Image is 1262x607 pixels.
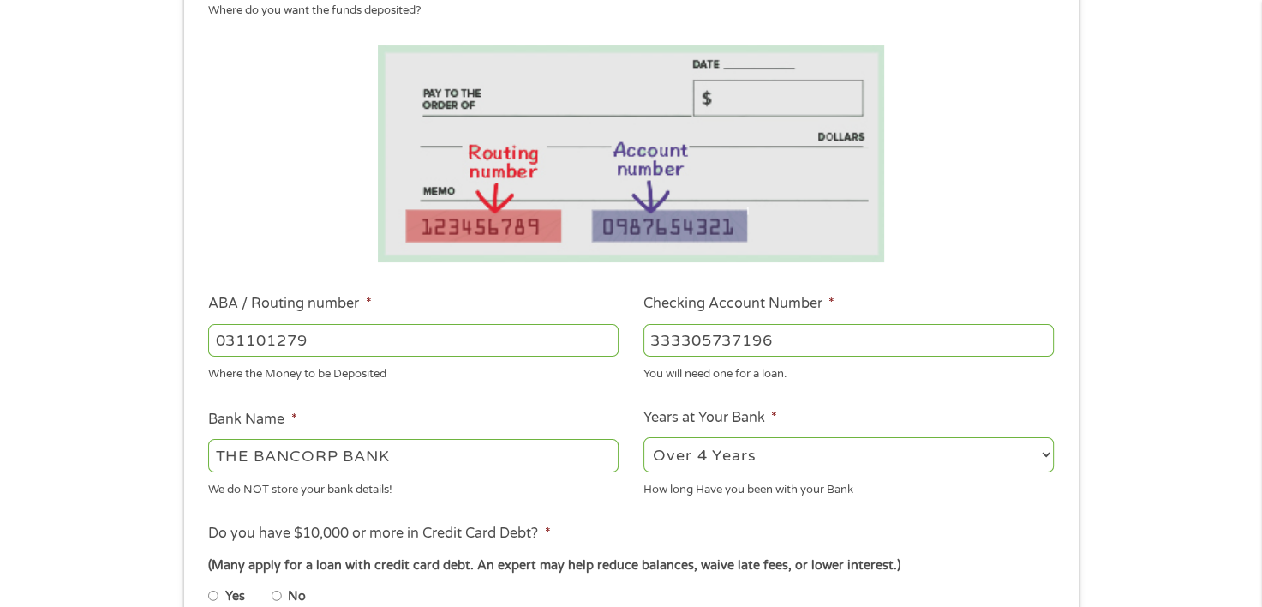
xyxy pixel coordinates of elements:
[208,525,550,543] label: Do you have $10,000 or more in Credit Card Debt?
[288,587,306,606] label: No
[208,324,619,357] input: 263177916
[643,295,834,313] label: Checking Account Number
[208,295,371,313] label: ABA / Routing number
[208,411,296,429] label: Bank Name
[643,324,1054,357] input: 345634636
[208,360,619,383] div: Where the Money to be Deposited
[643,475,1054,498] div: How long Have you been with your Bank
[208,3,1041,20] div: Where do you want the funds deposited?
[643,360,1054,383] div: You will need one for a loan.
[208,475,619,498] div: We do NOT store your bank details!
[378,45,885,262] img: Routing number location
[643,409,777,427] label: Years at Your Bank
[208,556,1053,575] div: (Many apply for a loan with credit card debt. An expert may help reduce balances, waive late fees...
[225,587,245,606] label: Yes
